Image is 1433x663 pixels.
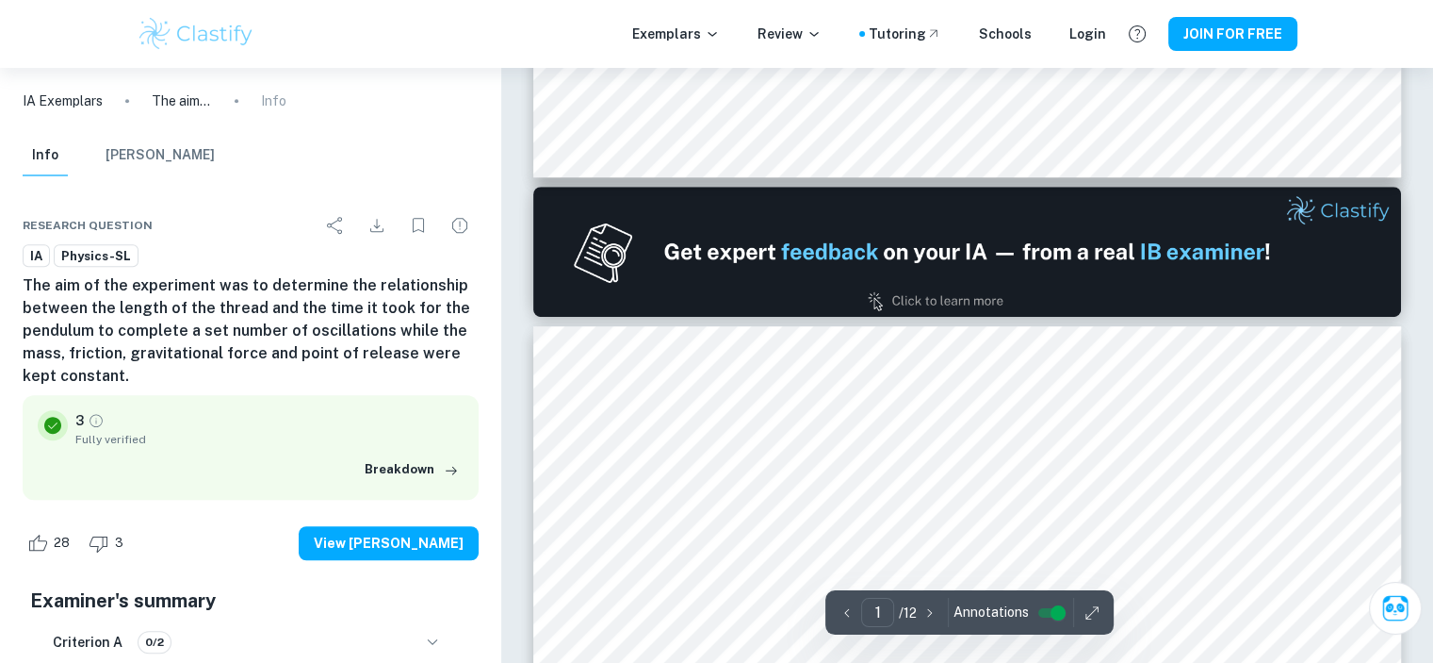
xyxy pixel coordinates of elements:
[632,24,720,44] p: Exemplars
[1369,582,1422,635] button: Ask Clai
[43,534,80,553] span: 28
[53,632,122,653] h6: Criterion A
[24,247,49,266] span: IA
[75,410,84,431] p: 3
[757,24,822,44] p: Review
[23,217,153,234] span: Research question
[23,528,80,558] div: Like
[1121,18,1153,50] button: Help and Feedback
[441,207,479,244] div: Report issue
[317,207,354,244] div: Share
[979,24,1032,44] a: Schools
[54,244,138,268] a: Physics-SL
[23,244,50,268] a: IA
[30,587,471,615] h5: Examiner's summary
[533,187,1402,317] img: Ad
[88,412,105,429] a: Grade fully verified
[360,456,464,484] button: Breakdown
[84,528,134,558] div: Dislike
[1168,17,1297,51] button: JOIN FOR FREE
[399,207,437,244] div: Bookmark
[23,274,479,388] h6: The aim of the experiment was to determine the relationship between the length of the thread and ...
[299,526,479,560] button: View [PERSON_NAME]
[55,247,138,266] span: Physics-SL
[23,135,68,176] button: Info
[898,603,916,623] p: / 12
[358,207,396,244] div: Download
[137,15,256,53] img: Clastify logo
[152,91,212,111] p: The aim of the experiment was to determine the relationship between the length of the thread and ...
[261,91,286,111] p: Info
[105,534,134,553] span: 3
[106,135,215,176] button: [PERSON_NAME]
[869,24,941,44] a: Tutoring
[953,603,1028,622] span: Annotations
[75,431,464,448] span: Fully verified
[138,634,171,651] span: 0/2
[1069,24,1106,44] a: Login
[23,91,103,111] a: IA Exemplars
